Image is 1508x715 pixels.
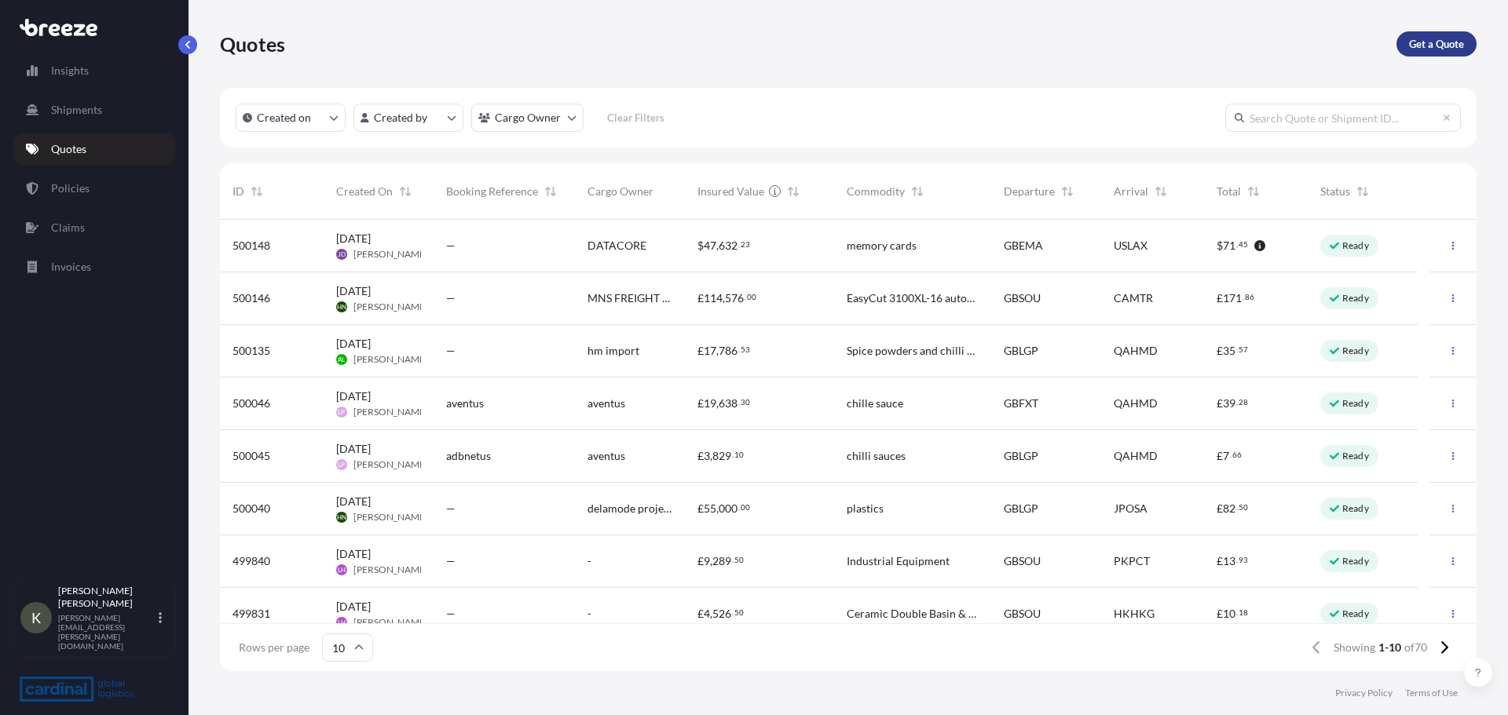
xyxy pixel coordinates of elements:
[51,220,85,235] p: Claims
[697,556,704,567] span: £
[1225,104,1461,132] input: Search Quote or Shipment ID...
[336,231,371,246] span: [DATE]
[1223,556,1235,567] span: 13
[336,389,371,404] span: [DATE]
[232,184,244,199] span: ID
[51,259,91,275] p: Invoices
[51,141,86,157] p: Quotes
[712,608,731,619] span: 526
[710,608,712,619] span: ,
[1244,182,1263,201] button: Sort
[13,55,175,86] a: Insights
[738,399,740,405] span: .
[1004,448,1038,464] span: GBLGP
[716,240,719,251] span: ,
[353,248,428,261] span: [PERSON_NAME]
[232,501,270,516] span: 500040
[1114,184,1148,199] span: Arrival
[1342,607,1369,620] p: Ready
[697,398,704,409] span: £
[732,452,734,458] span: .
[1114,238,1147,254] span: USLAX
[446,396,484,411] span: aventus
[1223,240,1235,251] span: 71
[353,564,428,576] span: [PERSON_NAME]
[697,293,704,304] span: £
[353,511,428,523] span: [PERSON_NAME]
[697,451,704,461] span: £
[704,556,710,567] span: 9
[1404,640,1427,655] span: of 70
[232,290,270,306] span: 500146
[232,553,270,569] span: 499840
[1342,239,1369,252] p: Ready
[1396,31,1477,57] a: Get a Quote
[1335,687,1393,699] a: Privacy Policy
[51,181,90,196] p: Policies
[1004,184,1055,199] span: Departure
[1320,184,1350,199] span: Status
[734,610,744,615] span: 50
[1236,557,1238,563] span: .
[1342,292,1369,305] p: Ready
[353,458,428,471] span: [PERSON_NAME]
[337,299,346,315] span: HN
[1004,501,1038,516] span: GBLGP
[353,406,428,418] span: [PERSON_NAME]
[353,301,428,313] span: [PERSON_NAME]
[719,503,738,514] span: 000
[847,238,917,254] span: memory cards
[1004,238,1043,254] span: GBEMA
[236,104,346,132] button: createdOn Filter options
[587,553,591,569] span: -
[697,184,764,199] span: Insured Value
[232,238,270,254] span: 500148
[1114,448,1158,464] span: QAHMD
[847,290,979,306] span: EasyCut 3100XL-16 automatic core cutter
[338,352,345,367] span: AL
[847,184,905,199] span: Commodity
[1114,606,1155,622] span: HKHKG
[1223,398,1235,409] span: 39
[374,110,427,126] p: Created by
[1217,608,1223,619] span: £
[734,452,744,458] span: 10
[591,105,679,130] button: Clear Filters
[741,505,750,510] span: 00
[1239,557,1248,563] span: 93
[336,494,371,509] span: [DATE]
[697,608,704,619] span: £
[1405,687,1458,699] a: Terms of Use
[1232,452,1242,458] span: 66
[20,677,134,702] img: organization-logo
[1114,343,1158,359] span: QAHMD
[446,501,456,516] span: —
[847,343,979,359] span: Spice powders and chilli sauces
[1223,608,1235,619] span: 10
[1114,290,1153,306] span: CAMTR
[338,246,346,262] span: JD
[704,293,723,304] span: 114
[446,290,456,306] span: —
[232,396,270,411] span: 500046
[732,610,734,615] span: .
[446,553,456,569] span: —
[1058,182,1077,201] button: Sort
[1236,505,1238,510] span: .
[336,184,393,199] span: Created On
[908,182,927,201] button: Sort
[1342,345,1369,357] p: Ready
[338,404,345,420] span: LP
[1239,505,1248,510] span: 50
[719,240,738,251] span: 632
[239,640,309,655] span: Rows per page
[1114,396,1158,411] span: QAHMD
[1230,452,1232,458] span: .
[712,451,731,461] span: 829
[471,104,584,132] button: cargoOwner Filter options
[1217,184,1241,199] span: Total
[1217,503,1223,514] span: £
[1004,396,1038,411] span: GBFXT
[1342,450,1369,462] p: Ready
[336,441,371,457] span: [DATE]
